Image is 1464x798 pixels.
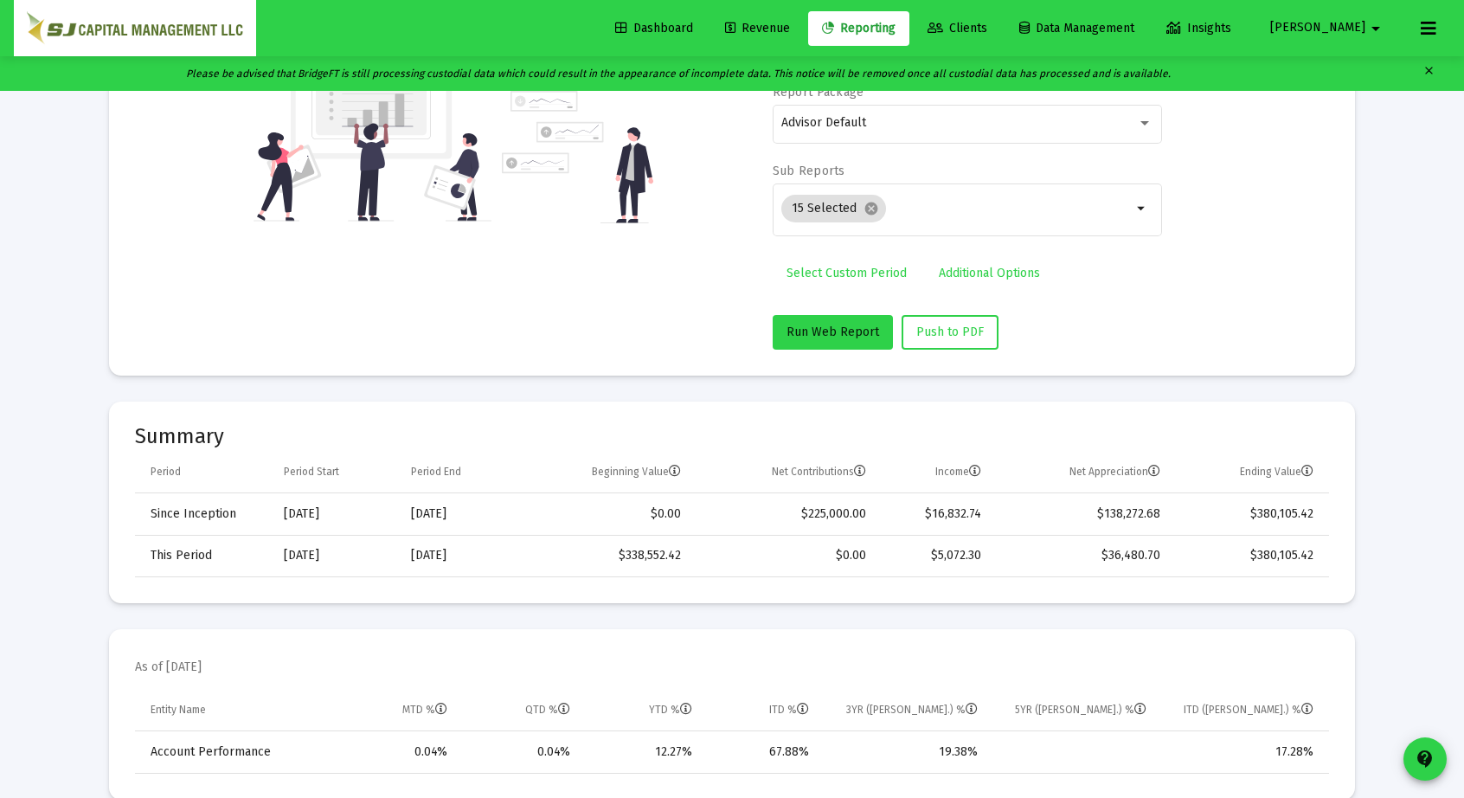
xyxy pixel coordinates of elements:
[773,164,845,178] label: Sub Reports
[916,325,984,339] span: Push to PDF
[27,11,243,46] img: Dashboard
[135,428,1329,445] mat-card-title: Summary
[1365,11,1386,46] mat-icon: arrow_drop_down
[833,743,978,761] div: 19.38%
[693,493,878,535] td: $225,000.00
[821,690,990,731] td: Column 3YR (Ann.) %
[1172,493,1329,535] td: $380,105.42
[519,452,692,493] td: Column Beginning Value
[284,465,339,479] div: Period Start
[878,493,993,535] td: $16,832.74
[592,465,681,479] div: Beginning Value
[914,11,1001,46] a: Clients
[787,266,907,280] span: Select Custom Period
[993,493,1172,535] td: $138,272.68
[135,452,272,493] td: Column Period
[1422,61,1435,87] mat-icon: clear
[864,201,879,216] mat-icon: cancel
[693,535,878,576] td: $0.00
[1153,11,1245,46] a: Insights
[769,703,809,717] div: ITD %
[704,690,822,731] td: Column ITD %
[928,21,987,35] span: Clients
[151,703,206,717] div: Entity Name
[1172,452,1329,493] td: Column Ending Value
[284,547,387,564] div: [DATE]
[725,21,790,35] span: Revenue
[808,11,909,46] a: Reporting
[772,465,866,479] div: Net Contributions
[519,493,692,535] td: $0.00
[399,452,519,493] td: Column Period End
[787,325,879,339] span: Run Web Report
[284,505,387,523] div: [DATE]
[1166,21,1231,35] span: Insights
[935,465,981,479] div: Income
[773,85,864,100] label: Report Package
[649,703,692,717] div: YTD %
[411,505,507,523] div: [DATE]
[151,465,181,479] div: Period
[135,731,334,773] td: Account Performance
[472,743,571,761] div: 0.04%
[781,195,886,222] mat-chip: 15 Selected
[1019,21,1134,35] span: Data Management
[1184,703,1313,717] div: ITD ([PERSON_NAME].) %
[1132,198,1153,219] mat-icon: arrow_drop_down
[254,52,491,223] img: reporting
[693,452,878,493] td: Column Net Contributions
[519,535,692,576] td: $338,552.42
[601,11,707,46] a: Dashboard
[1240,465,1313,479] div: Ending Value
[902,315,998,350] button: Push to PDF
[1415,749,1435,769] mat-icon: contact_support
[822,21,896,35] span: Reporting
[411,547,507,564] div: [DATE]
[939,266,1040,280] span: Additional Options
[135,659,202,676] mat-card-subtitle: As of [DATE]
[525,703,570,717] div: QTD %
[711,11,804,46] a: Revenue
[135,535,272,576] td: This Period
[135,690,1329,774] div: Data grid
[615,21,693,35] span: Dashboard
[716,743,810,761] div: 67.88%
[781,191,1132,226] mat-chip-list: Selection
[846,703,978,717] div: 3YR ([PERSON_NAME].) %
[993,535,1172,576] td: $36,480.70
[459,690,583,731] td: Column QTD %
[1249,10,1407,45] button: [PERSON_NAME]
[1172,535,1329,576] td: $380,105.42
[1171,743,1313,761] div: 17.28%
[411,465,461,479] div: Period End
[781,115,866,130] span: Advisor Default
[135,690,334,731] td: Column Entity Name
[186,68,1171,80] i: Please be advised that BridgeFT is still processing custodial data which could result in the appe...
[594,743,692,761] div: 12.27%
[272,452,399,493] td: Column Period Start
[993,452,1172,493] td: Column Net Appreciation
[1069,465,1160,479] div: Net Appreciation
[135,452,1329,577] div: Data grid
[502,91,653,223] img: reporting-alt
[1270,21,1365,35] span: [PERSON_NAME]
[1159,690,1329,731] td: Column ITD (Ann.) %
[334,690,459,731] td: Column MTD %
[135,493,272,535] td: Since Inception
[773,315,893,350] button: Run Web Report
[990,690,1159,731] td: Column 5YR (Ann.) %
[582,690,704,731] td: Column YTD %
[1015,703,1146,717] div: 5YR ([PERSON_NAME].) %
[878,452,993,493] td: Column Income
[346,743,447,761] div: 0.04%
[402,703,447,717] div: MTD %
[1005,11,1148,46] a: Data Management
[878,535,993,576] td: $5,072.30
